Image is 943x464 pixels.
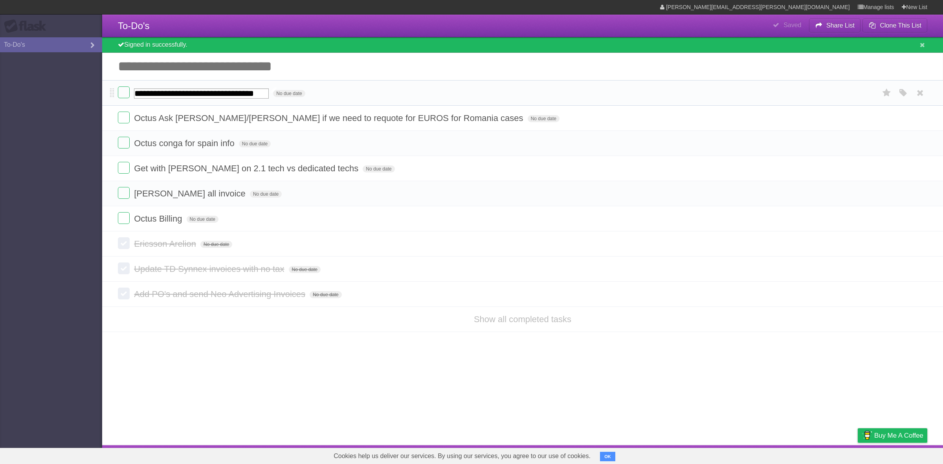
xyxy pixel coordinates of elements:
[200,241,232,248] span: No due date
[118,237,130,249] label: Done
[879,86,894,99] label: Star task
[310,291,341,298] span: No due date
[118,162,130,174] label: Done
[848,447,868,462] a: Privacy
[862,18,927,33] button: Clone This List
[783,22,801,28] b: Saved
[118,212,130,224] label: Done
[874,429,923,442] span: Buy me a coffee
[134,163,360,173] span: Get with [PERSON_NAME] on 2.1 tech vs dedicated techs
[878,447,927,462] a: Suggest a feature
[528,115,560,122] span: No due date
[474,314,571,324] a: Show all completed tasks
[821,447,838,462] a: Terms
[118,137,130,149] label: Done
[118,86,130,98] label: Done
[134,138,237,148] span: Octus conga for spain info
[134,239,198,249] span: Ericsson Arelion
[880,22,921,29] b: Clone This List
[250,191,282,198] span: No due date
[118,187,130,199] label: Done
[102,37,943,53] div: Signed in successfully.
[134,289,307,299] span: Add PO's and send Neo Advertising Invoices
[363,165,394,172] span: No due date
[134,214,184,224] span: Octus Billing
[118,262,130,274] label: Done
[809,18,861,33] button: Share List
[289,266,321,273] span: No due date
[826,22,855,29] b: Share List
[273,90,305,97] span: No due date
[753,447,770,462] a: About
[134,189,248,198] span: [PERSON_NAME] all invoice
[118,20,150,31] span: To-Do's
[779,447,811,462] a: Developers
[4,19,51,33] div: Flask
[600,452,615,461] button: OK
[239,140,271,147] span: No due date
[134,264,286,274] span: Update TD Synnex invoices with no tax
[118,288,130,299] label: Done
[134,113,525,123] span: Octus Ask [PERSON_NAME]/[PERSON_NAME] if we need to requote for EUROS for Romania cases
[858,428,927,443] a: Buy me a coffee
[118,112,130,123] label: Done
[862,429,872,442] img: Buy me a coffee
[187,216,218,223] span: No due date
[326,448,598,464] span: Cookies help us deliver our services. By using our services, you agree to our use of cookies.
